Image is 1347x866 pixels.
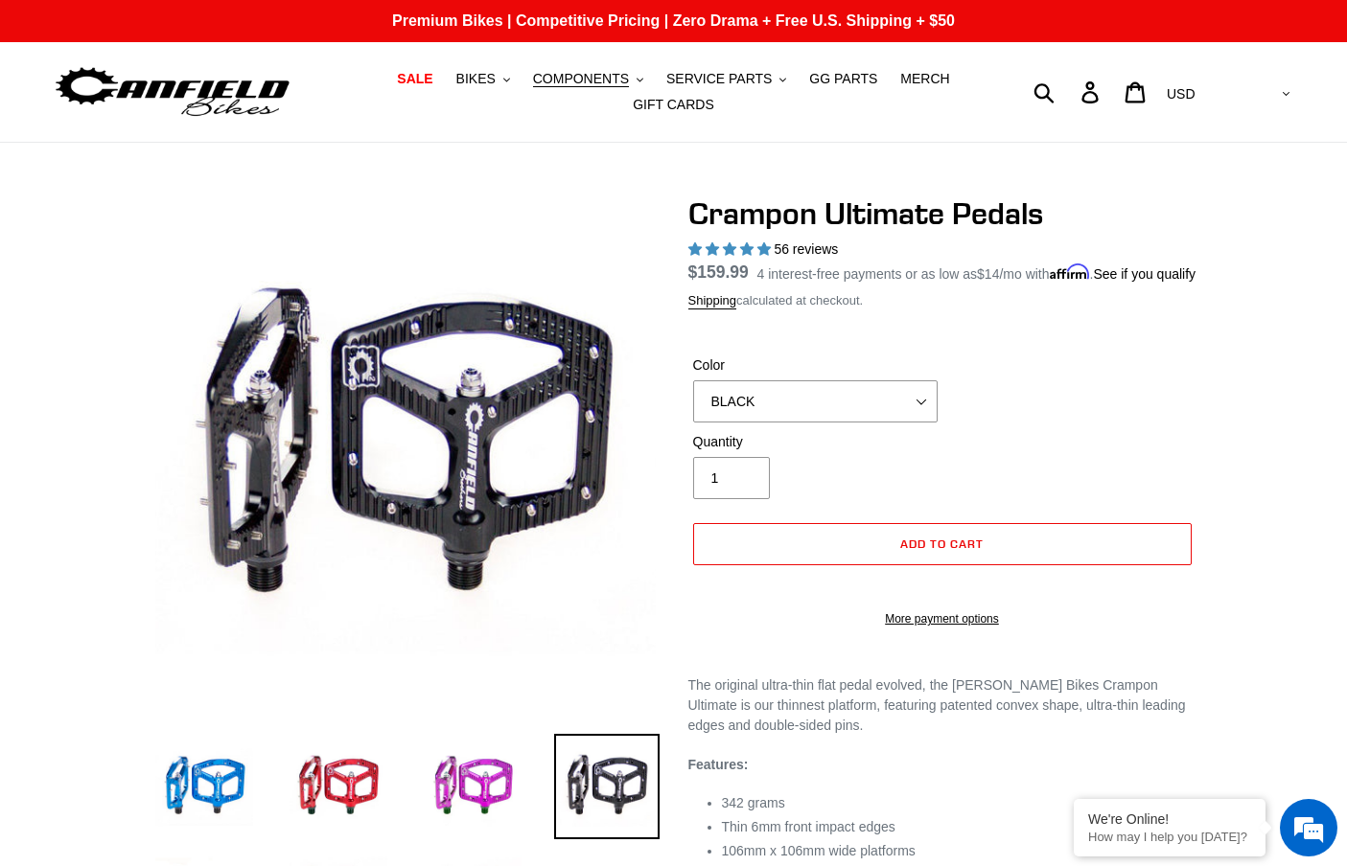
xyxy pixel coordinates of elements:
li: 106mm x 106mm wide platforms [722,841,1196,861]
a: GG PARTS [800,66,887,92]
button: SERVICE PARTS [657,66,796,92]
img: Load image into Gallery viewer, Crampon Ultimate Pedals [286,734,391,839]
li: Thin 6mm front impact edges [722,817,1196,837]
a: More payment options [693,610,1192,627]
a: GIFT CARDS [623,92,724,118]
img: Canfield Bikes [53,62,292,123]
div: calculated at checkout. [688,291,1196,310]
p: The original ultra-thin flat pedal evolved, the [PERSON_NAME] Bikes Crampon Ultimate is our thinn... [688,675,1196,736]
img: Load image into Gallery viewer, Crampon Ultimate Pedals [554,734,660,839]
a: See if you qualify - Learn more about Affirm Financing (opens in modal) [1093,266,1196,282]
a: SALE [387,66,442,92]
label: Color [693,355,938,376]
span: $159.99 [688,262,749,282]
span: 4.95 stars [688,241,775,257]
span: SALE [397,71,432,87]
span: $14 [977,266,999,282]
span: Affirm [1050,263,1090,280]
img: Load image into Gallery viewer, Crampon Ultimate Pedals [151,734,257,839]
span: SERVICE PARTS [666,71,772,87]
strong: Features: [688,757,749,772]
p: How may I help you today? [1088,830,1251,844]
p: 4 interest-free payments or as low as /mo with . [757,260,1196,285]
label: Quantity [693,432,938,452]
span: MERCH [900,71,949,87]
input: Search [1044,71,1093,113]
img: Load image into Gallery viewer, Crampon Ultimate Pedals [420,734,525,839]
a: Shipping [688,293,737,309]
span: COMPONENTS [533,71,629,87]
div: We're Online! [1088,811,1251,827]
span: 56 reviews [774,241,838,257]
button: BIKES [447,66,520,92]
a: MERCH [891,66,959,92]
li: 342 grams [722,793,1196,813]
span: Add to cart [900,536,984,551]
button: COMPONENTS [523,66,653,92]
button: Add to cart [693,523,1192,565]
span: BIKES [456,71,496,87]
h1: Crampon Ultimate Pedals [688,195,1196,232]
span: GG PARTS [809,71,877,87]
span: GIFT CARDS [633,97,714,113]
